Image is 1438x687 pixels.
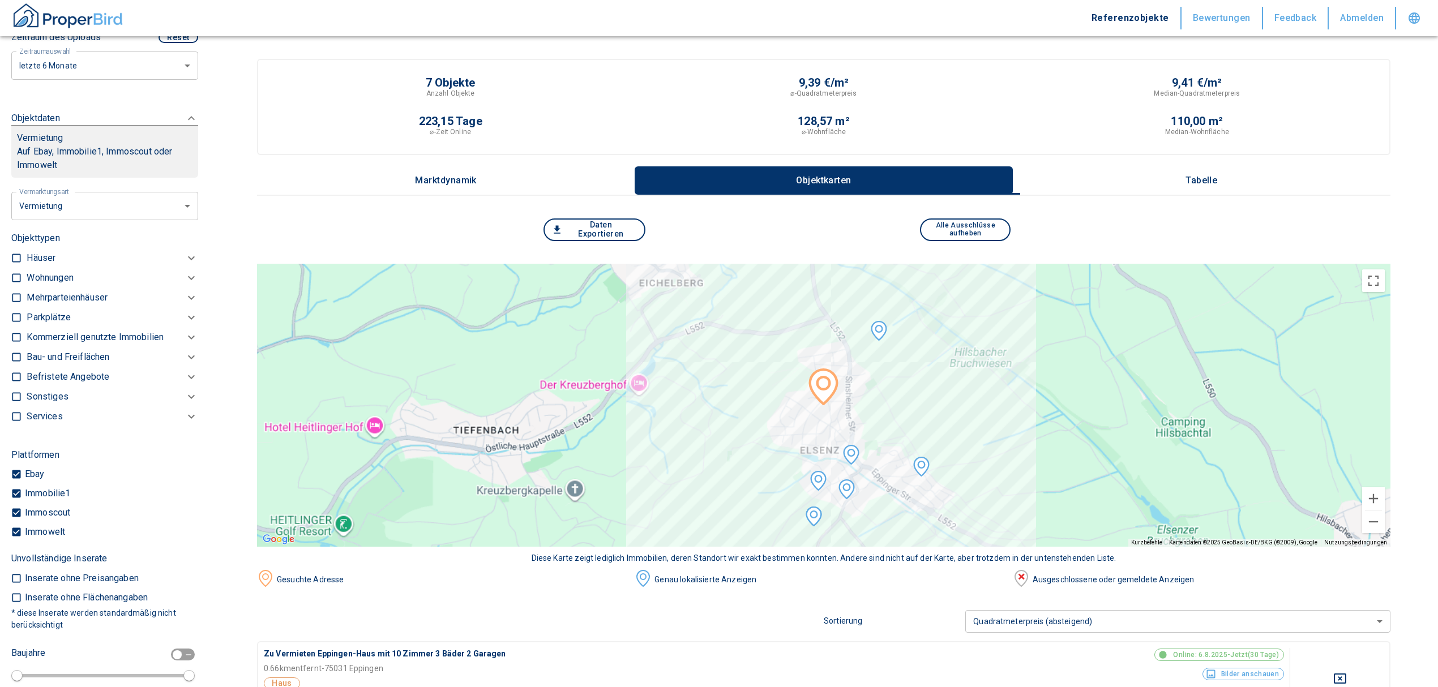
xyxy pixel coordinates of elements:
[1362,510,1385,533] button: Verkleinern
[795,175,852,186] p: Objektkarten
[1324,539,1387,546] a: Nutzungsbedingungen (wird in neuem Tab geöffnet)
[264,663,324,675] p: 0.66 km entfernt -
[11,100,198,189] div: ObjektdatenVermietungAuf Ebay, Immobilie1, Immoscout oder Immowelt
[11,111,60,125] p: Objektdaten
[260,532,297,547] a: Dieses Gebiet in Google Maps öffnen (in neuem Fenster)
[27,308,198,328] div: Parkplätze
[415,175,477,186] p: Marktdynamik
[257,552,1390,564] div: Diese Karte zeigt lediglich Immobilien, deren Standort wir exakt bestimmen konnten. Andere sind n...
[27,271,73,285] p: Wohnungen
[27,367,198,387] div: Befristete Angebote
[274,574,635,586] div: Gesuchte Adresse
[1182,7,1263,29] button: Bewertungen
[799,77,849,88] p: 9,39 €/m²
[11,191,198,221] div: letzte 6 Monate
[22,489,71,498] p: Immobilie1
[1169,539,1317,546] span: Kartendaten ©2025 GeoBasis-DE/BKG (©2009), Google
[264,648,859,660] p: Zu Vermieten Eppingen-Haus mit 10 Zimmer 3 Bäder 2 Garagen
[1362,269,1385,292] button: Vollbildansicht ein/aus
[257,166,1390,195] div: wrapped label tabs example
[27,410,62,423] p: Services
[27,370,109,384] p: Befristete Angebote
[1154,88,1240,98] p: Median-Quadratmeterpreis
[27,288,198,308] div: Mehrparteienhäuser
[1263,7,1329,29] button: Feedback
[22,527,65,536] p: Immowelt
[1362,487,1385,510] button: Vergrößern
[11,448,59,462] p: Plattformen
[430,127,470,137] p: ⌀-Zeit Online
[426,88,475,98] p: Anzahl Objekte
[11,552,107,565] p: Unvollständige Inserate
[17,131,63,145] p: Vermietung
[27,407,198,427] div: Services
[652,574,1012,586] div: Genau lokalisierte Anzeigen
[257,570,274,587] img: image
[27,268,198,288] div: Wohnungen
[798,115,850,127] p: 128,57 m²
[159,32,198,43] button: Reset
[27,251,55,265] p: Häuser
[22,508,70,517] p: Immoscout
[1013,570,1030,587] img: image
[324,663,383,675] p: 75031 Eppingen
[27,390,68,403] p: Sonstiges
[1329,7,1396,29] button: Abmelden
[965,606,1390,636] div: Quadratmeterpreis (absteigend)
[11,50,198,80] div: letzte 6 Monate
[802,127,846,137] p: ⌀-Wohnfläche
[17,145,192,172] p: Auf Ebay, Immobilie1, Immoscout oder Immowelt
[1165,127,1229,137] p: Median-Wohnfläche
[22,593,148,602] p: Inserate ohne Flächenangaben
[27,328,198,347] div: Kommerziell genutzte Immobilien
[260,532,297,547] img: Google
[11,646,45,660] p: Baujahre
[27,248,198,268] div: Häuser
[11,2,125,30] img: ProperBird Logo and Home Button
[1080,7,1182,29] button: Referenzobjekte
[1131,539,1162,547] button: Kurzbefehle
[22,574,139,583] p: Inserate ohne Preisangaben
[27,291,108,304] p: Mehrparteienhäuser
[1171,115,1223,127] p: 110,00 m²
[790,88,857,98] p: ⌀-Quadratmeterpreis
[22,470,45,479] p: Ebay
[11,2,125,35] button: ProperBird Logo and Home Button
[27,330,164,344] p: Kommerziell genutzte Immobilien
[1172,77,1222,88] p: 9,41 €/m²
[27,347,198,367] div: Bau- und Freiflächen
[543,218,645,241] button: Daten Exportieren
[635,570,652,587] img: image
[1030,574,1390,586] div: Ausgeschlossene oder gemeldete Anzeigen
[27,311,71,324] p: Parkplätze
[824,615,965,627] p: Sortierung
[11,607,192,631] p: * diese Inserate werden standardmäßig nicht berücksichtigt
[11,31,101,44] p: Zeitraum des Uploads
[27,350,109,364] p: Bau- und Freiflächen
[11,231,198,245] p: Objekttypen
[920,218,1011,241] button: Alle Ausschlüsse aufheben
[1173,175,1230,186] p: Tabelle
[27,387,198,407] div: Sonstiges
[1202,668,1285,680] button: Bilder anschauen
[1296,672,1384,685] button: Deselect for this search
[426,77,476,88] p: 7 Objekte
[419,115,482,127] p: 223,15 Tage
